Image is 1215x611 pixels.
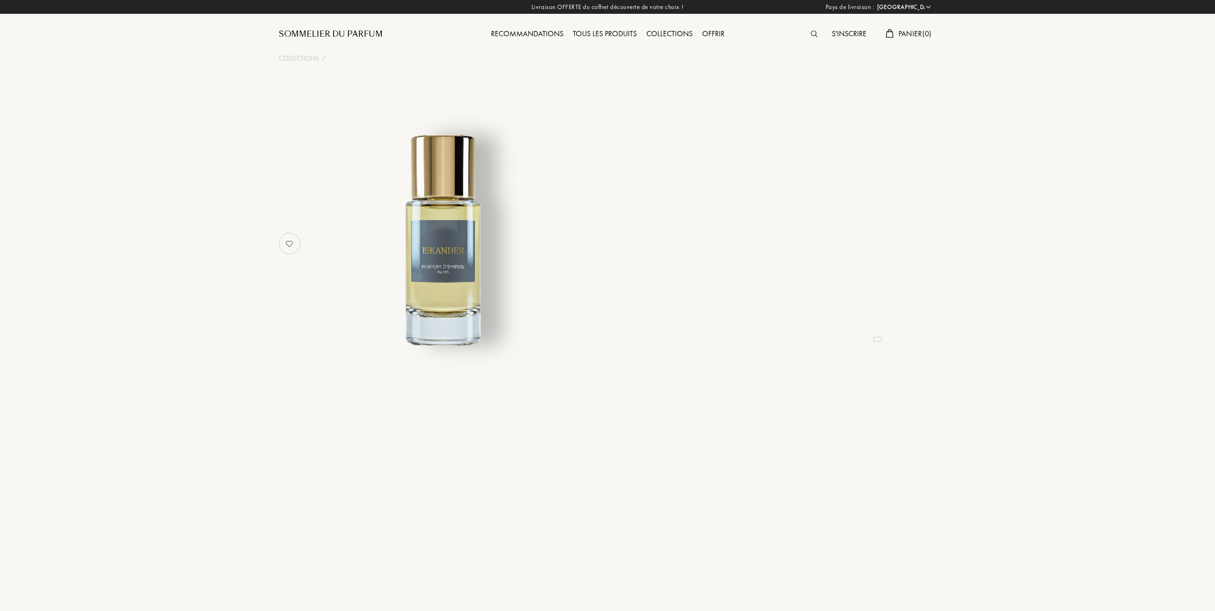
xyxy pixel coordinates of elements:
[486,29,568,39] a: Recommandations
[280,234,299,253] img: no_like_p.png
[811,31,817,37] img: search_icn.svg
[322,53,326,63] div: /
[279,53,319,63] a: Collections
[279,29,383,40] a: Sommelier du Parfum
[886,29,893,38] img: cart.svg
[642,29,697,39] a: Collections
[697,28,729,41] div: Offrir
[486,28,568,41] div: Recommandations
[568,28,642,41] div: Tous les produits
[827,28,871,41] div: S'inscrire
[827,29,871,39] a: S'inscrire
[826,2,875,12] span: Pays de livraison :
[642,28,697,41] div: Collections
[898,29,932,39] span: Panier ( 0 )
[325,121,561,357] img: undefined undefined
[568,29,642,39] a: Tous les produits
[697,29,729,39] a: Offrir
[925,3,932,10] img: arrow_w.png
